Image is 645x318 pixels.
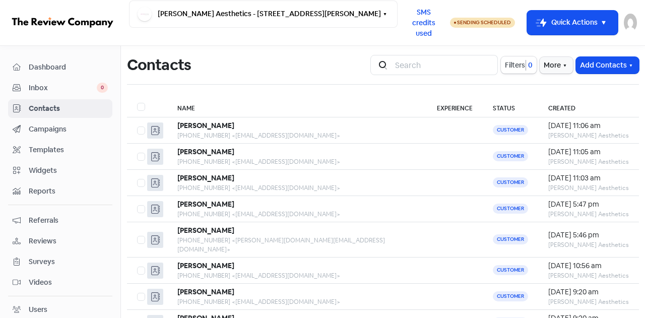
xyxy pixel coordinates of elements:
[505,60,525,71] span: Filters
[548,261,629,271] div: [DATE] 10:56 am
[167,97,427,117] th: Name
[177,131,417,140] div: [PHONE_NUMBER] <[EMAIL_ADDRESS][DOMAIN_NAME]>
[29,277,108,288] span: Videos
[177,287,234,296] b: [PERSON_NAME]
[29,124,108,135] span: Campaigns
[29,186,108,197] span: Reports
[538,97,639,117] th: Created
[527,11,618,35] button: Quick Actions
[8,79,112,97] a: Inbox 0
[177,183,417,193] div: [PHONE_NUMBER] <[EMAIL_ADDRESS][DOMAIN_NAME]>
[177,173,234,182] b: [PERSON_NAME]
[29,236,108,246] span: Reviews
[548,210,629,219] div: [PERSON_NAME] Aesthetics
[8,182,112,201] a: Reports
[548,271,629,280] div: [PERSON_NAME] Aesthetics
[548,297,629,306] div: [PERSON_NAME] Aesthetics
[177,147,234,156] b: [PERSON_NAME]
[8,120,112,139] a: Campaigns
[501,56,537,74] button: Filters0
[548,287,629,297] div: [DATE] 9:20 am
[29,304,47,315] div: Users
[483,97,538,117] th: Status
[389,55,498,75] input: Search
[29,215,108,226] span: Referrals
[8,211,112,230] a: Referrals
[540,57,573,74] button: More
[493,265,528,275] span: Customer
[457,19,511,26] span: Sending Scheduled
[548,199,629,210] div: [DATE] 5:47 pm
[406,7,441,39] span: SMS credits used
[8,232,112,250] a: Reviews
[177,157,417,166] div: [PHONE_NUMBER] <[EMAIL_ADDRESS][DOMAIN_NAME]>
[177,297,417,306] div: [PHONE_NUMBER] <[EMAIL_ADDRESS][DOMAIN_NAME]>
[177,200,234,209] b: [PERSON_NAME]
[624,14,637,32] img: User
[8,99,112,118] a: Contacts
[493,204,528,214] span: Customer
[177,271,417,280] div: [PHONE_NUMBER] <[EMAIL_ADDRESS][DOMAIN_NAME]>
[427,97,483,117] th: Experience
[177,226,234,235] b: [PERSON_NAME]
[29,165,108,176] span: Widgets
[548,157,629,166] div: [PERSON_NAME] Aesthetics
[29,145,108,155] span: Templates
[450,17,515,29] a: Sending Scheduled
[548,240,629,249] div: [PERSON_NAME] Aesthetics
[493,291,528,301] span: Customer
[177,121,234,130] b: [PERSON_NAME]
[29,83,97,93] span: Inbox
[29,257,108,267] span: Surveys
[493,177,528,187] span: Customer
[548,131,629,140] div: [PERSON_NAME] Aesthetics
[29,62,108,73] span: Dashboard
[398,17,450,27] a: SMS credits used
[177,236,417,254] div: [PHONE_NUMBER] <[PERSON_NAME][DOMAIN_NAME][EMAIL_ADDRESS][DOMAIN_NAME]>
[576,57,639,74] button: Add Contacts
[526,60,533,71] span: 0
[177,261,234,270] b: [PERSON_NAME]
[177,210,417,219] div: [PHONE_NUMBER] <[EMAIL_ADDRESS][DOMAIN_NAME]>
[548,173,629,183] div: [DATE] 11:03 am
[29,103,108,114] span: Contacts
[493,151,528,161] span: Customer
[548,183,629,193] div: [PERSON_NAME] Aesthetics
[97,83,108,93] span: 0
[129,1,398,28] button: [PERSON_NAME] Aesthetics - [STREET_ADDRESS][PERSON_NAME]
[493,234,528,244] span: Customer
[548,230,629,240] div: [DATE] 5:46 pm
[127,49,191,81] h1: Contacts
[8,252,112,271] a: Surveys
[8,58,112,77] a: Dashboard
[548,147,629,157] div: [DATE] 11:05 am
[493,125,528,135] span: Customer
[8,141,112,159] a: Templates
[548,120,629,131] div: [DATE] 11:06 am
[8,273,112,292] a: Videos
[8,161,112,180] a: Widgets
